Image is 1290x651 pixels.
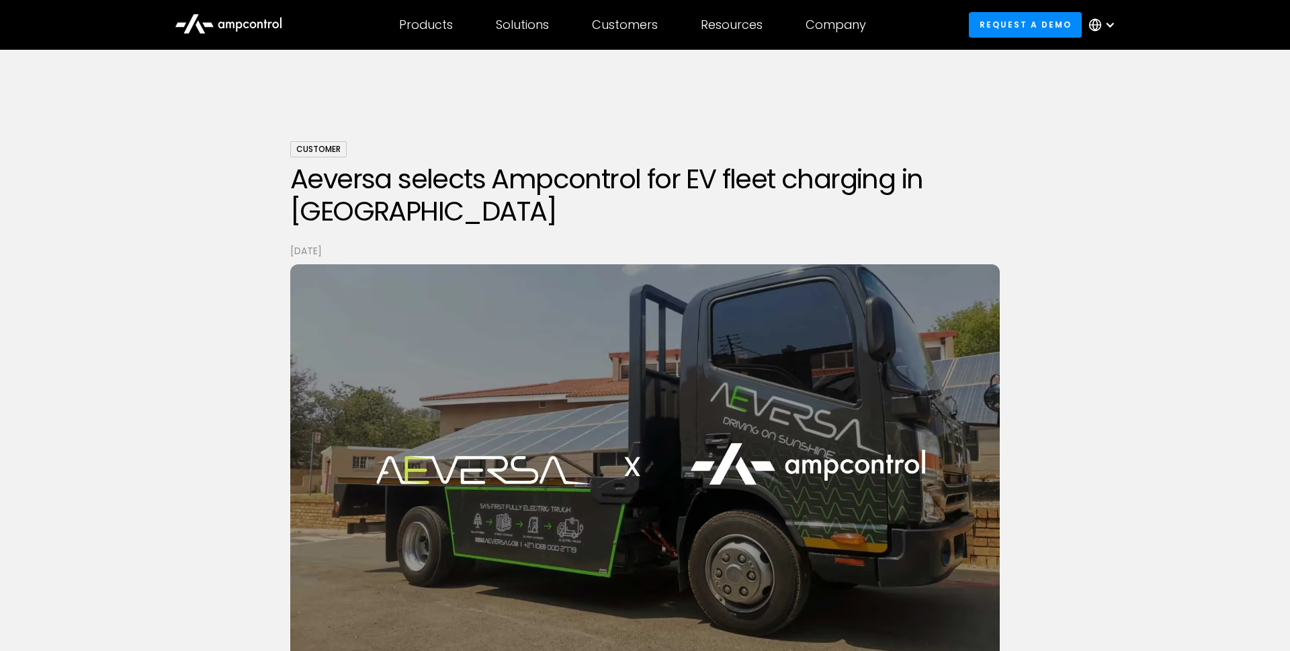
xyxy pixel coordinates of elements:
[399,17,453,32] div: Products
[701,17,763,32] div: Resources
[806,17,866,32] div: Company
[496,17,549,32] div: Solutions
[290,163,1000,227] h1: Aeversa selects Ampcontrol for EV fleet charging in [GEOGRAPHIC_DATA]
[969,12,1082,37] a: Request a demo
[592,17,658,32] div: Customers
[290,243,1000,258] p: [DATE]
[290,141,347,157] div: Customer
